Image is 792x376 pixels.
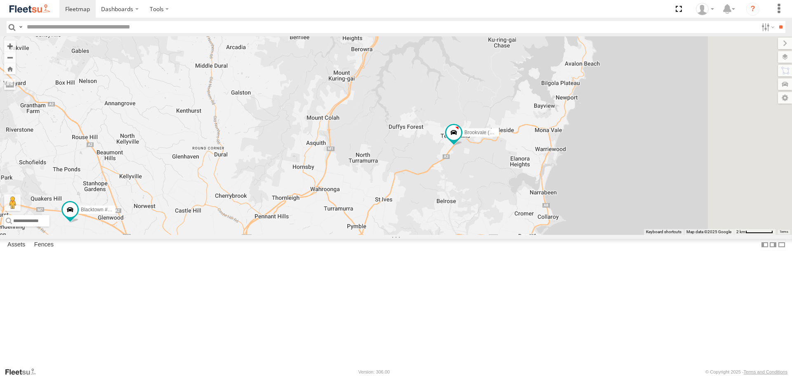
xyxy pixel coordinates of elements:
[778,239,786,251] label: Hide Summary Table
[769,239,777,251] label: Dock Summary Table to the Right
[780,230,788,233] a: Terms (opens in new tab)
[4,52,16,63] button: Zoom out
[3,239,29,251] label: Assets
[736,229,745,234] span: 2 km
[4,40,16,52] button: Zoom in
[17,21,24,33] label: Search Query
[705,369,787,374] div: © Copyright 2025 -
[358,369,390,374] div: Version: 306.00
[761,239,769,251] label: Dock Summary Table to the Left
[758,21,776,33] label: Search Filter Options
[4,194,21,211] button: Drag Pegman onto the map to open Street View
[744,369,787,374] a: Terms and Conditions
[734,229,775,235] button: Map scale: 2 km per 63 pixels
[693,3,717,15] div: Lachlan Holmes
[686,229,731,234] span: Map data ©2025 Google
[4,63,16,74] button: Zoom Home
[8,3,51,14] img: fleetsu-logo-horizontal.svg
[5,368,42,376] a: Visit our Website
[4,78,16,90] label: Measure
[464,130,545,136] span: Brookvale (T10 - [PERSON_NAME])
[746,2,759,16] i: ?
[81,207,169,213] span: Blacktown #1 (T09 - [PERSON_NAME])
[30,239,58,251] label: Fences
[646,229,681,235] button: Keyboard shortcuts
[778,92,792,104] label: Map Settings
